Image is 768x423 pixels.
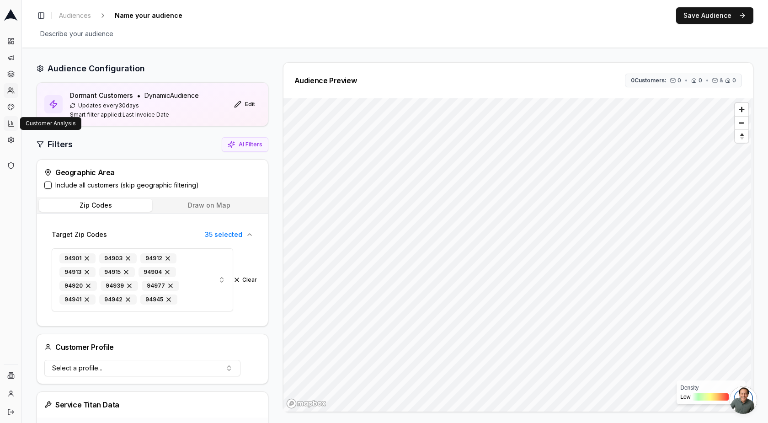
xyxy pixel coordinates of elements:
[676,7,753,24] button: Save Audience
[205,230,242,239] span: 35 selected
[137,90,141,101] span: •
[625,74,742,87] button: 0Customers:0•0•&0
[142,281,179,291] div: 94977
[70,102,199,109] p: Updates every 30 day s
[37,27,117,40] span: Describe your audience
[720,77,723,84] span: &
[52,364,102,373] span: Select a profile...
[140,253,176,263] div: 94912
[283,98,751,418] canvas: Map
[680,384,742,391] div: Density
[59,11,91,20] span: Audiences
[680,393,690,401] span: Low
[144,91,199,100] span: Dynamic Audience
[39,199,152,212] button: Zip Codes
[734,131,749,142] span: Reset bearing to north
[239,141,262,148] span: AI Filters
[44,342,114,353] div: Customer Profile
[294,77,357,84] div: Audience Preview
[70,91,133,100] span: Dormant Customers
[44,167,261,178] div: Geographic Area
[699,77,702,84] span: 0
[286,398,326,409] a: Mapbox homepage
[20,117,81,130] div: Customer Analysis
[233,276,257,284] button: Clear
[139,267,176,277] div: 94904
[732,77,736,84] span: 0
[99,253,137,263] div: 94903
[222,137,268,152] button: AI Filters
[44,225,261,245] button: Target Zip Codes35 selected
[735,116,748,129] button: Zoom out
[48,62,145,75] h2: Audience Configuration
[99,294,137,305] div: 94942
[44,245,261,319] div: Target Zip Codes35 selected
[59,294,96,305] div: 94941
[59,281,97,291] div: 94920
[631,77,667,84] span: 0 Customers:
[55,181,199,190] label: Include all customers (skip geographic filtering)
[55,9,95,22] a: Audiences
[685,77,688,84] span: •
[44,399,261,410] div: Service Titan Data
[140,294,177,305] div: 94945
[4,405,18,419] button: Log out
[52,230,107,239] span: Target Zip Codes
[59,267,96,277] div: 94913
[111,9,186,22] span: Name your audience
[99,267,135,277] div: 94915
[55,9,201,22] nav: breadcrumb
[735,129,748,143] button: Reset bearing to north
[735,117,748,129] span: Zoom out
[730,386,757,414] div: Open chat
[229,97,261,112] button: Edit
[48,138,73,151] h2: Filters
[677,77,681,84] span: 0
[70,111,199,118] p: Smart filter applied: Last Invoice Date
[706,77,709,84] span: •
[101,281,138,291] div: 94939
[59,253,96,263] div: 94901
[152,199,266,212] button: Draw on Map
[735,103,748,116] button: Zoom in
